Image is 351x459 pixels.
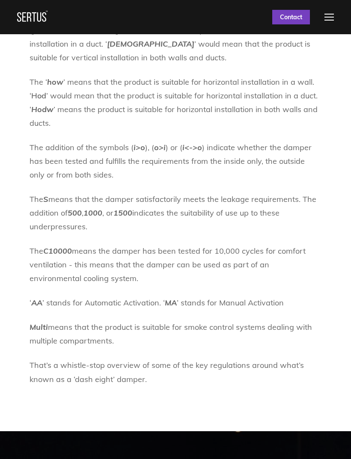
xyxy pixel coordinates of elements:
[31,104,54,114] i: Hodw
[30,296,321,310] p: ‘ ’ stands for Automatic Activation. ‘ ’ stands for Manual Activation
[30,192,321,234] p: The means that the damper satisfactorily meets the leakage requirements. The addition of , , or i...
[83,208,102,218] i: 1000
[154,142,166,152] i: o>i
[134,142,145,152] i: i>o
[165,298,177,308] i: MA
[30,322,48,332] i: Multi
[107,39,194,49] i: [DEMOGRAPHIC_DATA]
[31,25,119,35] i: [DEMOGRAPHIC_DATA]
[31,298,42,308] i: AA
[182,142,202,152] i: i<->o
[30,10,321,65] p: The ‘ ’ means that the product is suitable for vertical installation in a wall. ‘ ’ would mean th...
[43,194,48,204] i: S
[31,91,46,101] b: Hod
[68,208,82,218] i: 500
[197,360,351,459] iframe: Chat Widget
[113,208,132,218] i: 1500
[30,320,321,348] p: means that the product is suitable for smoke control systems dealing with multiple compartments.
[30,75,321,130] p: The ‘ ’ means that the product is suitable for horizontal installation in a wall. ‘ ’ would mean ...
[47,77,63,87] i: how
[30,358,321,386] p: That’s a whistle-stop overview of some of the key regulations around what’s known as a ‘dash eigh...
[272,10,310,24] a: Contact
[43,246,72,256] i: C10000
[30,141,321,182] p: The addition of the symbols ( ), ( ) or ( ) indicate whether the damper has been tested and fulfi...
[30,244,321,285] p: The means the damper has been tested for 10,000 cycles for comfort ventilation - this means that ...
